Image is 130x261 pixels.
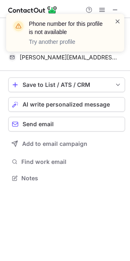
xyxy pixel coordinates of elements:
button: AI write personalized message [8,97,125,112]
button: Send email [8,117,125,132]
button: Add to email campaign [8,136,125,151]
img: warning [12,20,25,33]
span: Notes [21,175,122,182]
button: save-profile-one-click [8,77,125,92]
span: Find work email [21,158,122,166]
button: Find work email [8,156,125,168]
p: Try another profile [29,38,105,46]
span: AI write personalized message [23,101,110,108]
img: ContactOut v5.3.10 [8,5,57,15]
header: Phone number for this profile is not available [29,20,105,36]
div: Save to List / ATS / CRM [23,82,111,88]
span: Send email [23,121,54,127]
button: Notes [8,172,125,184]
span: Add to email campaign [22,141,87,147]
